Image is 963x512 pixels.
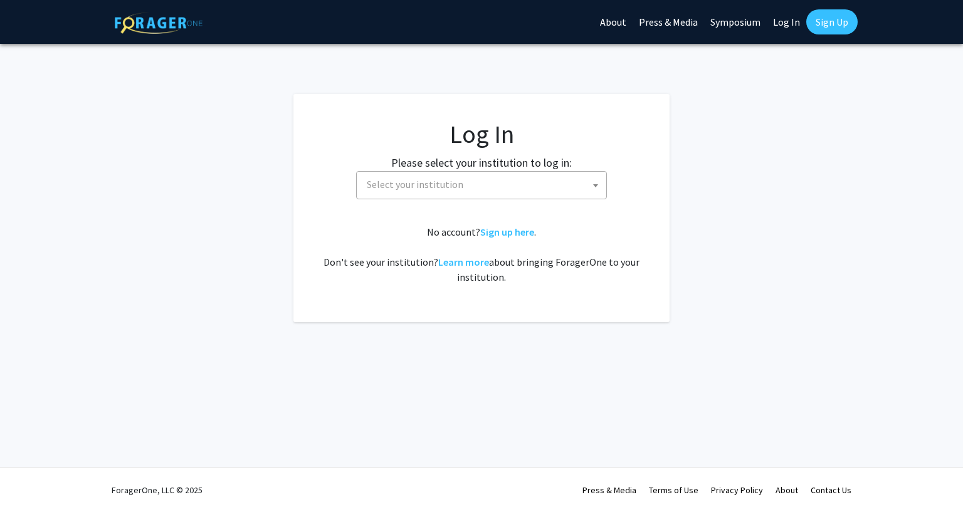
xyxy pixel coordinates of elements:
[367,178,463,191] span: Select your institution
[318,119,645,149] h1: Log In
[115,12,203,34] img: ForagerOne Logo
[806,9,858,34] a: Sign Up
[711,484,763,496] a: Privacy Policy
[438,256,489,268] a: Learn more about bringing ForagerOne to your institution
[776,484,798,496] a: About
[649,484,698,496] a: Terms of Use
[811,484,851,496] a: Contact Us
[582,484,636,496] a: Press & Media
[391,154,572,171] label: Please select your institution to log in:
[362,172,606,197] span: Select your institution
[356,171,607,199] span: Select your institution
[112,468,203,512] div: ForagerOne, LLC © 2025
[318,224,645,285] div: No account? . Don't see your institution? about bringing ForagerOne to your institution.
[480,226,534,238] a: Sign up here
